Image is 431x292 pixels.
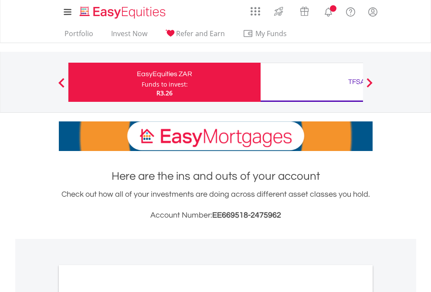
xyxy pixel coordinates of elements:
[108,29,151,43] a: Invest Now
[162,29,228,43] a: Refer and Earn
[74,68,255,80] div: EasyEquities ZAR
[59,188,373,222] div: Check out how all of your investments are doing across different asset classes you hold.
[78,5,169,20] img: EasyEquities_Logo.png
[59,121,373,151] img: EasyMortage Promotion Banner
[292,2,317,18] a: Vouchers
[76,2,169,20] a: Home page
[59,209,373,222] h3: Account Number:
[142,80,188,89] div: Funds to invest:
[53,82,70,91] button: Previous
[243,28,300,39] span: My Funds
[59,168,373,184] h1: Here are the ins and outs of your account
[271,4,286,18] img: thrive-v2.svg
[297,4,312,18] img: vouchers-v2.svg
[176,29,225,38] span: Refer and Earn
[212,211,281,219] span: EE669518-2475962
[362,2,384,21] a: My Profile
[317,2,339,20] a: Notifications
[361,82,378,91] button: Next
[251,7,260,16] img: grid-menu-icon.svg
[245,2,266,16] a: AppsGrid
[156,89,173,97] span: R3.26
[339,2,362,20] a: FAQ's and Support
[61,29,97,43] a: Portfolio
